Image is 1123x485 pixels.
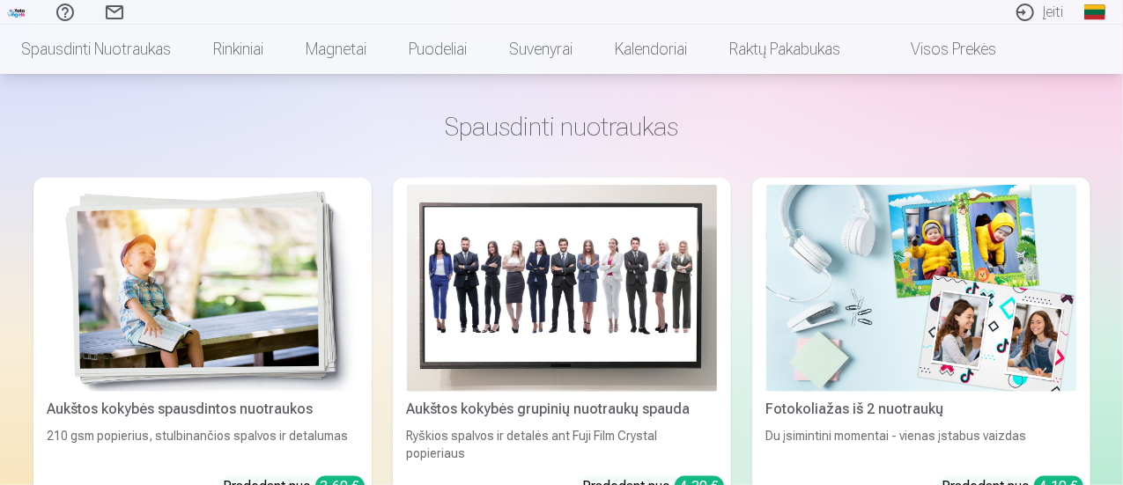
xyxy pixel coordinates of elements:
img: Aukštos kokybės grupinių nuotraukų spauda [407,185,717,392]
div: 210 gsm popierius, stulbinančios spalvos ir detalumas [41,427,365,462]
a: Kalendoriai [594,25,708,74]
div: Fotokoliažas iš 2 nuotraukų [759,399,1083,420]
a: Magnetai [284,25,388,74]
a: Raktų pakabukas [708,25,861,74]
div: Du įsimintini momentai - vienas įstabus vaizdas [759,427,1083,462]
a: Rinkiniai [192,25,284,74]
a: Visos prekės [861,25,1017,74]
a: Puodeliai [388,25,488,74]
img: Fotokoliažas iš 2 nuotraukų [766,185,1076,392]
div: Ryškios spalvos ir detalės ant Fuji Film Crystal popieriaus [400,427,724,462]
img: /fa1 [7,7,26,18]
img: Aukštos kokybės spausdintos nuotraukos [48,185,358,392]
div: Aukštos kokybės spausdintos nuotraukos [41,399,365,420]
h3: Spausdinti nuotraukas [48,111,1076,143]
div: Aukštos kokybės grupinių nuotraukų spauda [400,399,724,420]
a: Suvenyrai [488,25,594,74]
